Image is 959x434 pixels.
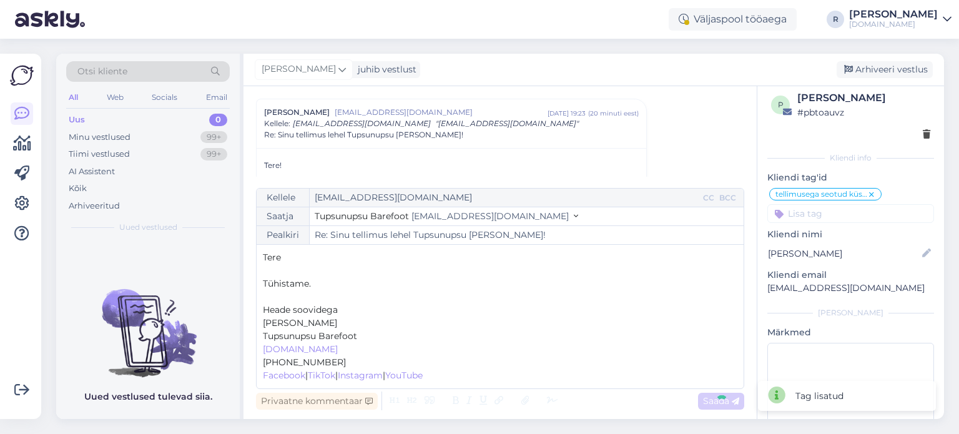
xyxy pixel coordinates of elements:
div: 0 [209,114,227,126]
span: Kellele : [264,119,290,128]
span: [EMAIL_ADDRESS][DOMAIN_NAME] [335,107,548,118]
p: Kliendi nimi [767,228,934,241]
div: [DOMAIN_NAME] [849,19,938,29]
p: Kliendi email [767,269,934,282]
span: [PERSON_NAME] [264,107,330,118]
a: [PERSON_NAME][DOMAIN_NAME] [849,9,952,29]
p: Uued vestlused tulevad siia. [84,390,212,403]
span: tellimusega seotud küsumus [775,190,867,198]
div: R [827,11,844,28]
input: Lisa tag [767,204,934,223]
div: [PERSON_NAME] [797,91,930,106]
input: Lisa nimi [768,247,920,260]
div: Web [104,89,126,106]
span: [PERSON_NAME] [262,62,336,76]
p: Märkmed [767,326,934,339]
div: 99+ [200,131,227,144]
p: Tere! [264,160,639,171]
div: Tag lisatud [795,390,843,403]
div: [PERSON_NAME] [767,307,934,318]
div: Socials [149,89,180,106]
span: Uued vestlused [119,222,177,233]
img: No chats [56,267,240,379]
div: All [66,89,81,106]
span: p [778,100,784,109]
div: # pbtoauvz [797,106,930,119]
div: [DATE] 19:23 [548,109,586,118]
div: Arhiveeritud [69,200,120,212]
div: Kliendi info [767,152,934,164]
div: juhib vestlust [353,63,416,76]
div: Uus [69,114,85,126]
div: ( 20 minuti eest ) [588,109,639,118]
p: Kliendi tag'id [767,171,934,184]
div: Arhiveeri vestlus [837,61,933,78]
span: "[EMAIL_ADDRESS][DOMAIN_NAME]" [436,119,579,128]
div: 99+ [200,148,227,160]
div: Minu vestlused [69,131,130,144]
span: Re: Sinu tellimus lehel Tupsunupsu [PERSON_NAME]! [264,129,463,141]
span: [EMAIL_ADDRESS][DOMAIN_NAME] [293,119,431,128]
div: Väljaspool tööaega [669,8,797,31]
p: [EMAIL_ADDRESS][DOMAIN_NAME] [767,282,934,295]
div: Tiimi vestlused [69,148,130,160]
div: [PERSON_NAME] [849,9,938,19]
div: AI Assistent [69,165,115,178]
span: Otsi kliente [77,65,127,78]
div: Kõik [69,182,87,195]
div: Email [204,89,230,106]
img: Askly Logo [10,64,34,87]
